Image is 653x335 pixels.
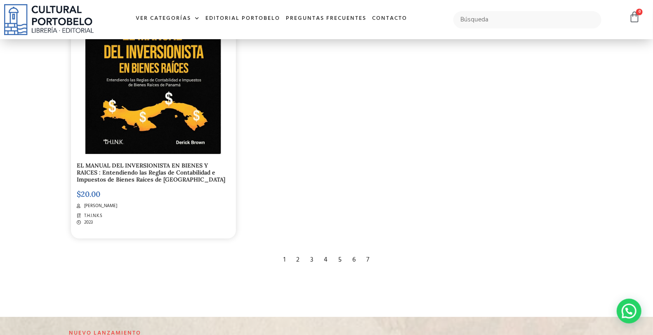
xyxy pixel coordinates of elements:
div: 3 [306,251,318,269]
div: 4 [320,251,332,269]
a: 0 [629,11,640,23]
span: [PERSON_NAME] [82,203,117,210]
div: 7 [363,251,374,269]
a: Contacto [369,10,410,28]
div: Contactar por WhatsApp [617,299,641,323]
input: Búsqueda [453,11,601,28]
a: EL MANUAL DEL INVERSIONISTA EN BIENES Y RAICES : Entendiendo las Reglas de Contabilidad e Impuest... [77,162,226,183]
span: $ [77,189,81,199]
img: RP77216 [85,20,221,154]
span: 0 [636,9,643,15]
a: Preguntas frecuentes [283,10,369,28]
div: 2 [292,251,304,269]
div: 1 [280,251,290,269]
div: 6 [349,251,360,269]
span: T.H.I.N.K.S [82,212,102,219]
a: Editorial Portobelo [203,10,283,28]
bdi: 20.00 [77,189,101,199]
a: Ver Categorías [133,10,203,28]
span: 2023 [82,219,93,226]
div: 5 [335,251,346,269]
